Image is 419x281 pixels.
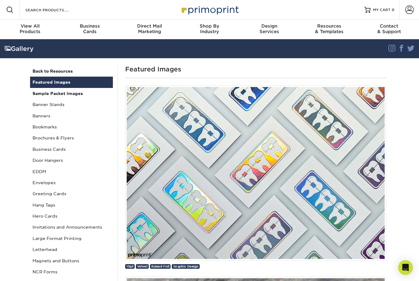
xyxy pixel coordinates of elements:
[30,155,113,166] a: Door Hangers
[30,66,113,77] a: Back to Resources
[120,23,179,34] div: Marketing
[179,20,239,39] a: Shop ByIndustry
[30,188,113,199] a: Greeting Cards
[30,177,113,188] a: Envelopes
[30,121,113,132] a: Bookmarks
[151,264,169,268] span: Raised Foil
[30,77,113,88] a: Featured Images
[60,23,120,29] span: Business
[30,233,113,244] a: Large Format Printing
[120,20,179,39] a: Direct MailMarketing
[172,264,199,269] a: Graphic Design
[30,166,113,177] a: EDDM
[120,23,179,29] span: Direct Mail
[299,20,359,39] a: Resources& Templates
[30,88,113,99] a: Sample Packet Images
[173,264,198,268] span: Graphic Design
[179,23,239,34] div: Industry
[126,264,133,268] span: 19pt
[30,99,113,110] a: Banner Stands
[398,260,413,275] div: Open Intercom Messenger
[125,264,135,269] a: 19pt
[299,23,359,29] span: Resources
[30,222,113,233] a: Invitations and Announcements
[150,264,171,269] a: Raised Foil
[30,110,113,121] a: Banners
[33,91,83,96] strong: Sample Packet Images
[179,3,240,16] img: Primoprint
[30,211,113,222] a: Hero Cards
[179,23,239,29] span: Shop By
[60,20,120,39] a: BusinessCards
[392,8,394,12] span: 0
[240,20,299,39] a: DesignServices
[30,199,113,211] a: Hang Tags
[240,23,299,34] div: Services
[30,144,113,155] a: Business Cards
[373,7,390,13] span: MY CART
[30,132,113,143] a: Brochures & Flyers
[125,85,386,260] img: Custom Holographic Business Card designed by Primoprint.
[137,264,148,268] span: Velvet
[359,23,419,29] span: Contact
[359,20,419,39] a: Contact& Support
[30,244,113,255] a: Letterhead
[25,6,85,13] input: SEARCH PRODUCTS.....
[30,266,113,277] a: NCR Forms
[240,23,299,29] span: Design
[33,80,70,85] strong: Featured Images
[136,264,149,269] a: Velvet
[30,255,113,266] a: Magnets and Buttons
[299,23,359,34] div: & Templates
[60,23,120,34] div: Cards
[125,66,386,73] h1: Featured Images
[359,23,419,34] div: & Support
